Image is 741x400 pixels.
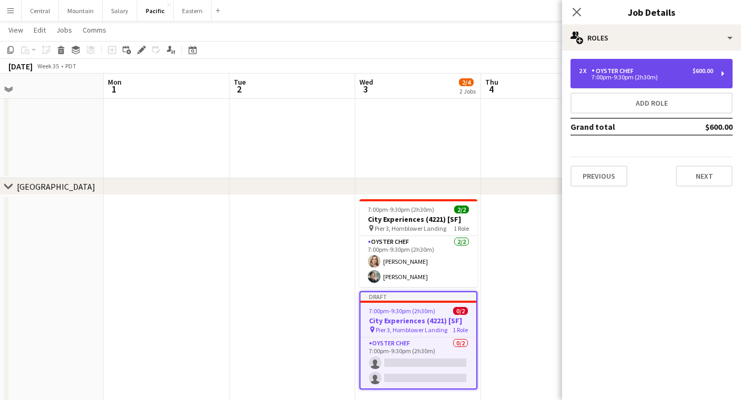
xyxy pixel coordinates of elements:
button: Central [22,1,59,21]
a: View [4,23,27,37]
h3: City Experiences (4221) [SF] [359,214,477,224]
td: $600.00 [670,118,733,135]
div: Draft [361,292,476,301]
app-job-card: Draft7:00pm-9:30pm (2h30m)0/2City Experiences (4221) [SF] Pier 3, Hornblower Landing1 RoleOyster ... [359,291,477,389]
button: Previous [570,166,627,187]
app-card-role: Oyster Chef2/27:00pm-9:30pm (2h30m)[PERSON_NAME][PERSON_NAME] [359,236,477,287]
button: Next [676,166,733,187]
a: Comms [78,23,111,37]
h3: City Experiences (4221) [SF] [361,316,476,325]
div: Oyster Chef [592,67,638,75]
button: Add role [570,93,733,114]
span: 1 [106,83,122,95]
button: Mountain [59,1,103,21]
span: Comms [83,25,106,35]
span: View [8,25,23,35]
div: Roles [562,25,741,50]
span: Mon [108,77,122,87]
div: [DATE] [8,61,33,71]
a: Jobs [52,23,76,37]
span: 7:00pm-9:30pm (2h30m) [368,206,434,213]
div: 2 x [579,67,592,75]
span: 1 Role [453,326,468,334]
span: Week 35 [35,62,61,70]
span: 4 [484,83,498,95]
div: $600.00 [693,67,713,75]
span: 1 Role [454,224,469,232]
span: 0/2 [453,307,468,315]
div: [GEOGRAPHIC_DATA] [17,181,95,192]
div: 2 Jobs [459,87,476,95]
app-job-card: 7:00pm-9:30pm (2h30m)2/2City Experiences (4221) [SF] Pier 3, Hornblower Landing1 RoleOyster Chef2... [359,199,477,287]
a: Edit [29,23,50,37]
span: 2/4 [459,78,474,86]
div: 7:00pm-9:30pm (2h30m) [579,75,713,80]
span: Thu [485,77,498,87]
span: Pier 3, Hornblower Landing [376,326,447,334]
button: Salary [103,1,137,21]
td: Grand total [570,118,670,135]
span: Jobs [56,25,72,35]
div: PDT [65,62,76,70]
button: Eastern [174,1,212,21]
span: Wed [359,77,373,87]
span: 3 [358,83,373,95]
span: Tue [234,77,246,87]
app-card-role: Oyster Chef0/27:00pm-9:30pm (2h30m) [361,337,476,388]
span: Edit [34,25,46,35]
span: Pier 3, Hornblower Landing [375,224,446,232]
span: 7:00pm-9:30pm (2h30m) [369,307,435,315]
span: 2 [232,83,246,95]
span: 2/2 [454,206,469,213]
h3: Job Details [562,5,741,19]
button: Pacific [137,1,174,21]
